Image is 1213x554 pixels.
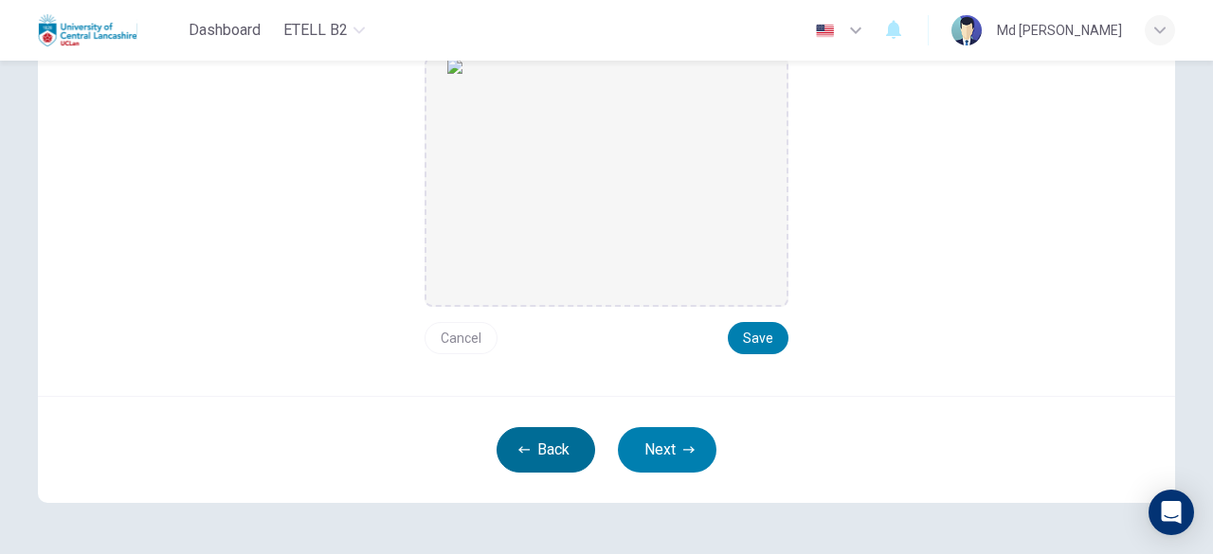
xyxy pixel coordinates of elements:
[189,19,261,42] span: Dashboard
[497,427,595,473] button: Back
[728,322,788,354] button: Save
[1149,490,1194,535] div: Open Intercom Messenger
[447,59,766,305] img: preview screemshot
[276,13,372,47] button: eTELL B2
[951,15,982,45] img: Profile picture
[38,11,137,49] img: Uclan logo
[38,11,181,49] a: Uclan logo
[425,322,498,354] button: Cancel
[997,19,1122,42] div: Md [PERSON_NAME]
[813,24,837,38] img: en
[283,19,348,42] span: eTELL B2
[618,427,716,473] button: Next
[181,13,268,47] button: Dashboard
